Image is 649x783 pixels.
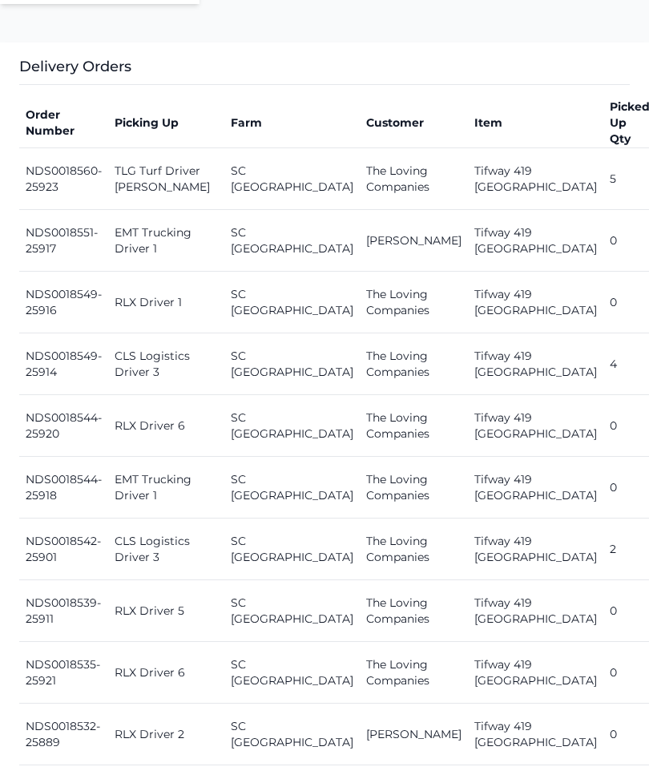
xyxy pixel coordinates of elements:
td: Tifway 419 [GEOGRAPHIC_DATA] [468,395,603,457]
th: Item [468,98,603,148]
td: EMT Trucking Driver 1 [108,457,224,519]
td: NDS0018549-25916 [19,272,108,333]
td: RLX Driver 6 [108,642,224,704]
td: TLG Turf Driver [PERSON_NAME] [108,148,224,210]
td: NDS0018560-25923 [19,148,108,210]
td: SC [GEOGRAPHIC_DATA] [224,704,360,765]
td: The Loving Companies [360,519,468,580]
td: NDS0018551-25917 [19,210,108,272]
td: Tifway 419 [GEOGRAPHIC_DATA] [468,704,603,765]
td: SC [GEOGRAPHIC_DATA] [224,519,360,580]
td: RLX Driver 2 [108,704,224,765]
td: NDS0018549-25914 [19,333,108,395]
h3: Delivery Orders [19,55,630,85]
td: RLX Driver 1 [108,272,224,333]
td: Tifway 419 [GEOGRAPHIC_DATA] [468,333,603,395]
td: The Loving Companies [360,457,468,519]
td: EMT Trucking Driver 1 [108,210,224,272]
td: Tifway 419 [GEOGRAPHIC_DATA] [468,457,603,519]
td: The Loving Companies [360,148,468,210]
td: The Loving Companies [360,333,468,395]
td: Tifway 419 [GEOGRAPHIC_DATA] [468,148,603,210]
th: Picking Up [108,98,224,148]
td: [PERSON_NAME] [360,704,468,765]
th: Customer [360,98,468,148]
td: NDS0018544-25920 [19,395,108,457]
td: SC [GEOGRAPHIC_DATA] [224,148,360,210]
td: NDS0018535-25921 [19,642,108,704]
td: Tifway 419 [GEOGRAPHIC_DATA] [468,519,603,580]
td: RLX Driver 5 [108,580,224,642]
td: SC [GEOGRAPHIC_DATA] [224,580,360,642]
th: Order Number [19,98,108,148]
td: NDS0018532-25889 [19,704,108,765]
td: The Loving Companies [360,395,468,457]
td: SC [GEOGRAPHIC_DATA] [224,333,360,395]
td: SC [GEOGRAPHIC_DATA] [224,210,360,272]
td: The Loving Companies [360,272,468,333]
td: SC [GEOGRAPHIC_DATA] [224,642,360,704]
td: Tifway 419 [GEOGRAPHIC_DATA] [468,580,603,642]
td: Tifway 419 [GEOGRAPHIC_DATA] [468,272,603,333]
td: NDS0018539-25911 [19,580,108,642]
td: [PERSON_NAME] [360,210,468,272]
td: RLX Driver 6 [108,395,224,457]
td: Tifway 419 [GEOGRAPHIC_DATA] [468,210,603,272]
td: NDS0018544-25918 [19,457,108,519]
td: CLS Logistics Driver 3 [108,333,224,395]
td: The Loving Companies [360,580,468,642]
td: SC [GEOGRAPHIC_DATA] [224,395,360,457]
td: The Loving Companies [360,642,468,704]
td: Tifway 419 [GEOGRAPHIC_DATA] [468,642,603,704]
td: SC [GEOGRAPHIC_DATA] [224,272,360,333]
th: Farm [224,98,360,148]
td: SC [GEOGRAPHIC_DATA] [224,457,360,519]
td: NDS0018542-25901 [19,519,108,580]
td: CLS Logistics Driver 3 [108,519,224,580]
